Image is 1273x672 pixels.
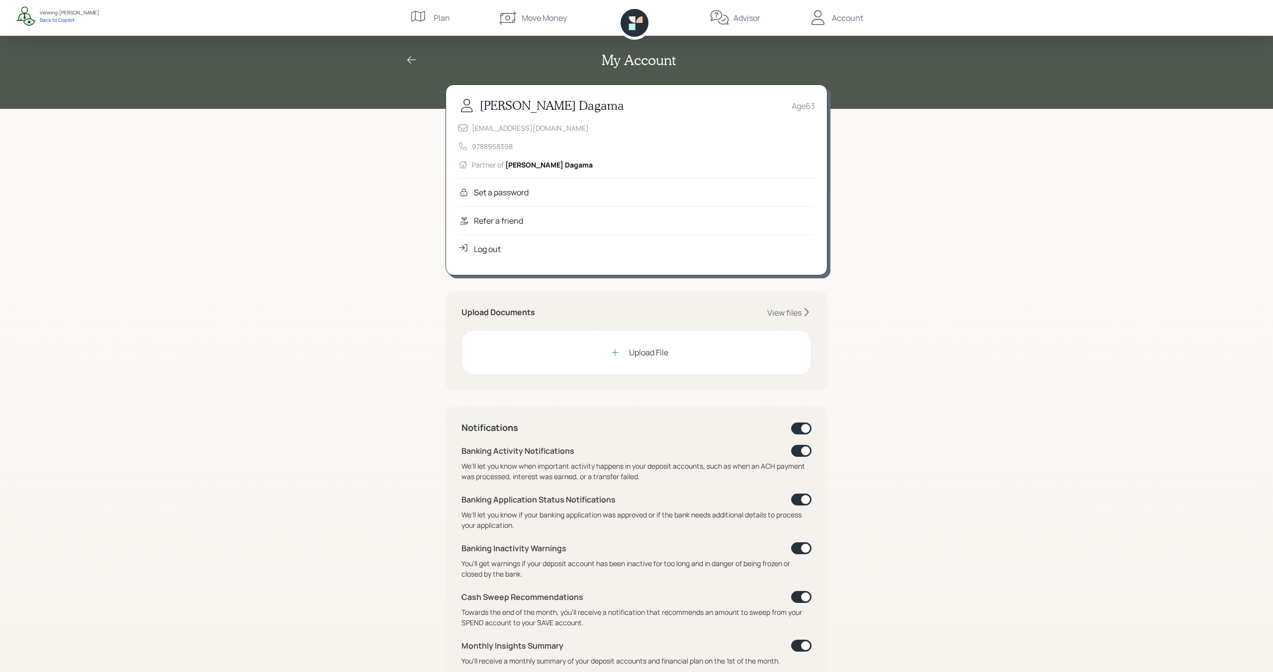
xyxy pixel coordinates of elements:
div: You'll receive a monthly summary of your deposit accounts and financial plan on the 1st of the mo... [461,656,812,666]
h5: Upload Documents [461,308,535,317]
div: Refer a friend [474,215,523,227]
div: Banking Application Status Notifications [461,494,616,505]
h2: My Account [602,52,676,69]
div: Move Money [522,12,567,24]
div: You'll get warnings if your deposit account has been inactive for too long and in danger of being... [461,558,812,579]
div: [EMAIL_ADDRESS][DOMAIN_NAME] [472,123,589,133]
div: We'll let you know if your banking application was approved or if the bank needs additional detai... [461,509,812,530]
div: We'll let you know when important activity happens in your deposit accounts, such as when an ACH ... [461,461,812,482]
div: Upload File [629,346,668,358]
div: Cash Sweep Recommendations [461,591,583,603]
div: 9788958398 [472,141,513,152]
h4: Notifications [461,422,518,433]
h3: [PERSON_NAME] Dagama [480,98,624,113]
div: Banking Activity Notifications [461,445,574,457]
div: Account [832,12,863,24]
div: Monthly Insights Summary [461,640,563,652]
div: Age 63 [792,100,815,112]
div: Plan [434,12,450,24]
div: Banking Inactivity Warnings [461,542,566,554]
div: Back to Copilot [40,16,99,23]
div: Viewing: [PERSON_NAME] [40,9,99,16]
div: Partner of [472,160,593,170]
span: [PERSON_NAME] Dagama [505,160,593,169]
div: Advisor [733,12,760,24]
div: View files [767,307,802,318]
div: Set a password [474,186,529,198]
div: Log out [474,243,501,255]
div: Towards the end of the month, you'll receive a notification that recommends an amount to sweep fr... [461,607,812,628]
